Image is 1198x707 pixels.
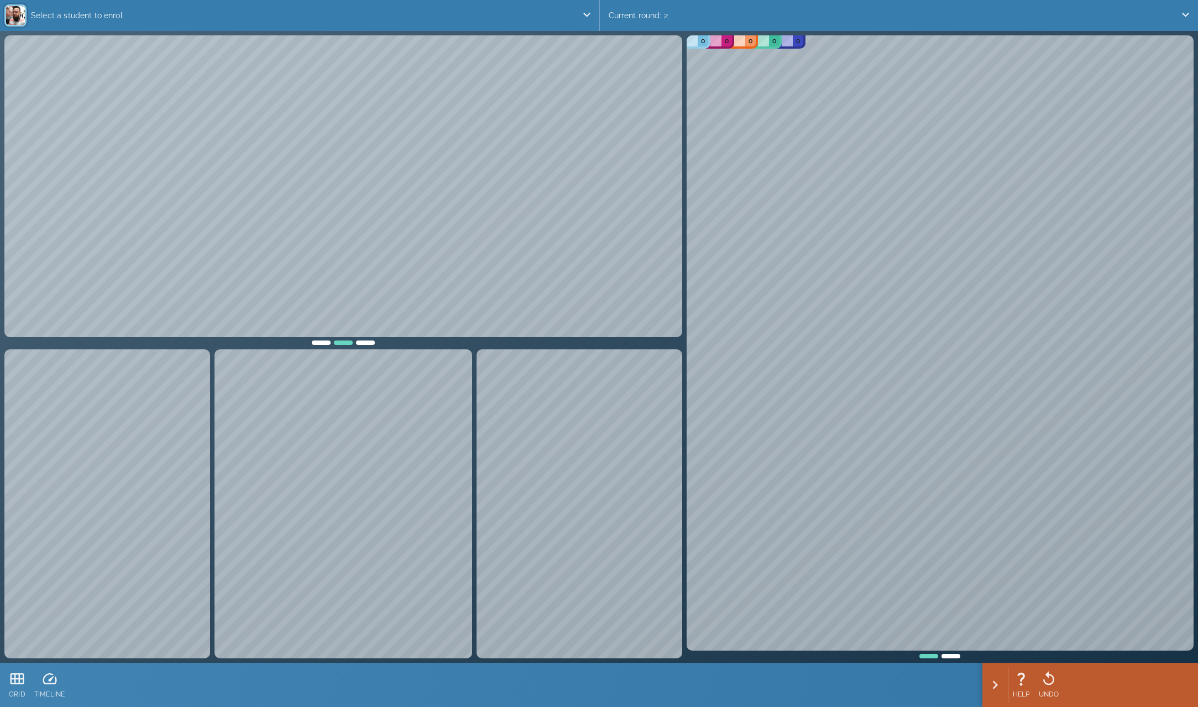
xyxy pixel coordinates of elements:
[796,35,800,46] p: 0
[27,4,582,27] p: Select a student to enrol
[6,6,25,25] img: 6e4765a2aa07ad520ea21299820a100d.png
[1039,689,1059,699] p: UNDO
[725,35,729,46] p: 0
[1013,689,1030,699] p: HELP
[749,35,752,46] p: 0
[34,689,65,699] p: TIMELINE
[701,35,705,46] p: 0
[9,689,25,699] p: GRID
[772,35,776,46] p: 0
